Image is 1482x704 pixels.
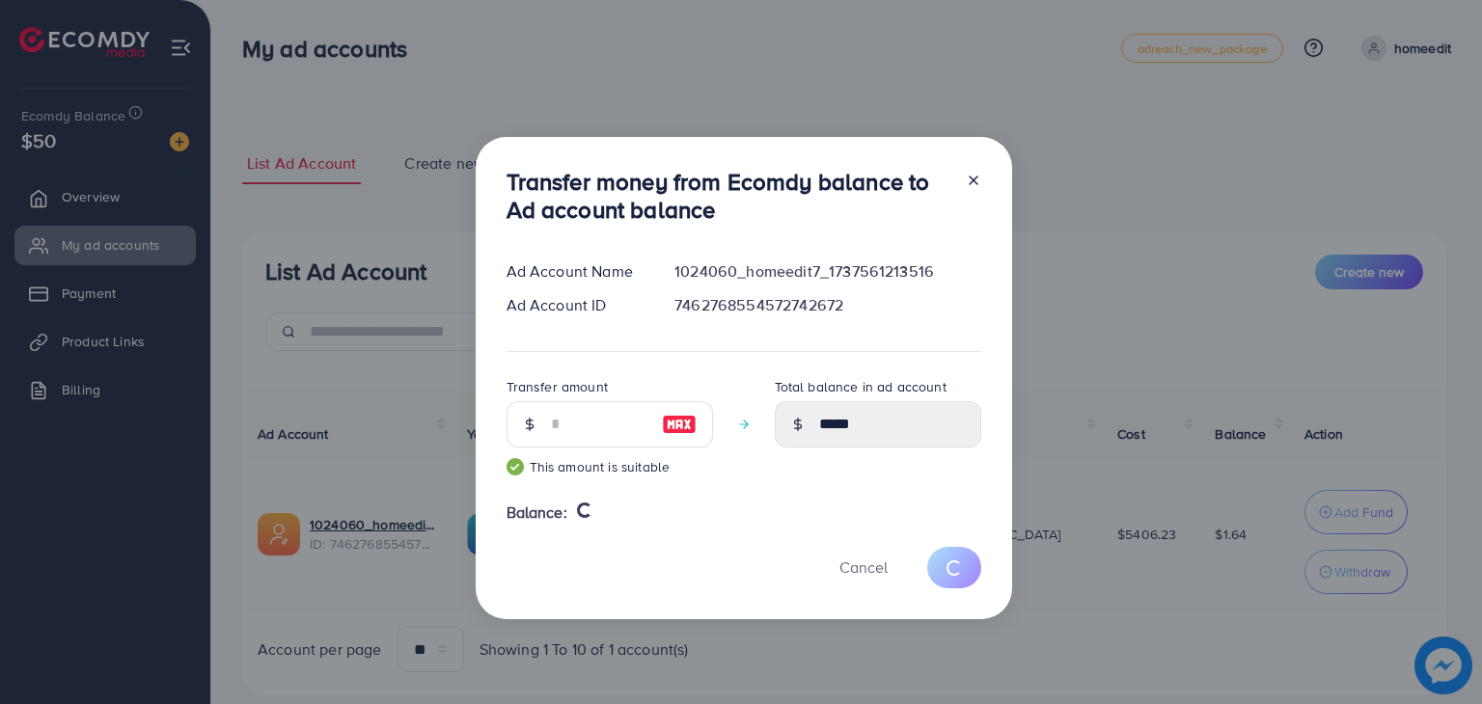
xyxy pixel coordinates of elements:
[815,547,912,588] button: Cancel
[491,294,660,316] div: Ad Account ID
[507,501,567,524] span: Balance:
[507,168,950,224] h3: Transfer money from Ecomdy balance to Ad account balance
[775,377,947,396] label: Total balance in ad account
[507,377,608,396] label: Transfer amount
[662,413,697,436] img: image
[507,458,524,475] img: guide
[659,260,996,283] div: 1024060_homeedit7_1737561213516
[659,294,996,316] div: 7462768554572742672
[491,260,660,283] div: Ad Account Name
[839,556,888,578] span: Cancel
[507,457,713,476] small: This amount is suitable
